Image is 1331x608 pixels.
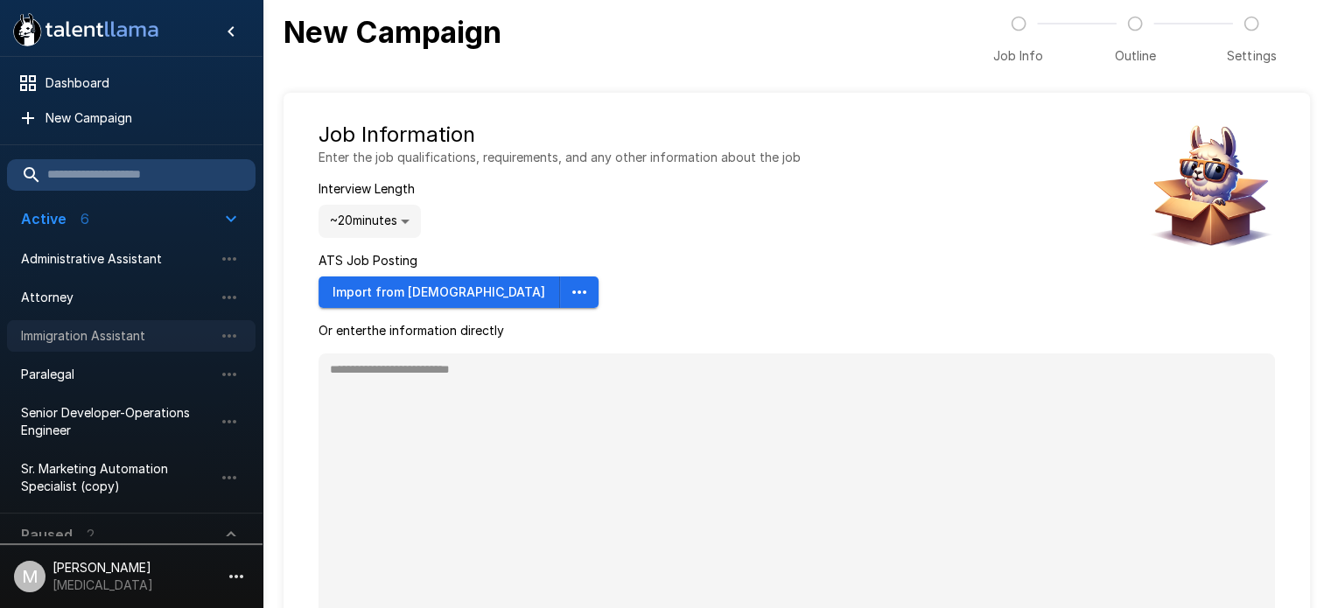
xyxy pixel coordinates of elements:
div: ~ 20 minutes [319,205,421,238]
p: Interview Length [319,180,421,198]
p: Enter the job qualifications, requirements, and any other information about the job [319,149,801,166]
button: Import from [DEMOGRAPHIC_DATA] [319,276,560,309]
p: ATS Job Posting [319,252,599,269]
img: Animated document [1144,121,1275,252]
h5: Job Information [319,121,801,149]
b: New Campaign [284,14,501,50]
p: Or enter the information directly [319,322,1275,339]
